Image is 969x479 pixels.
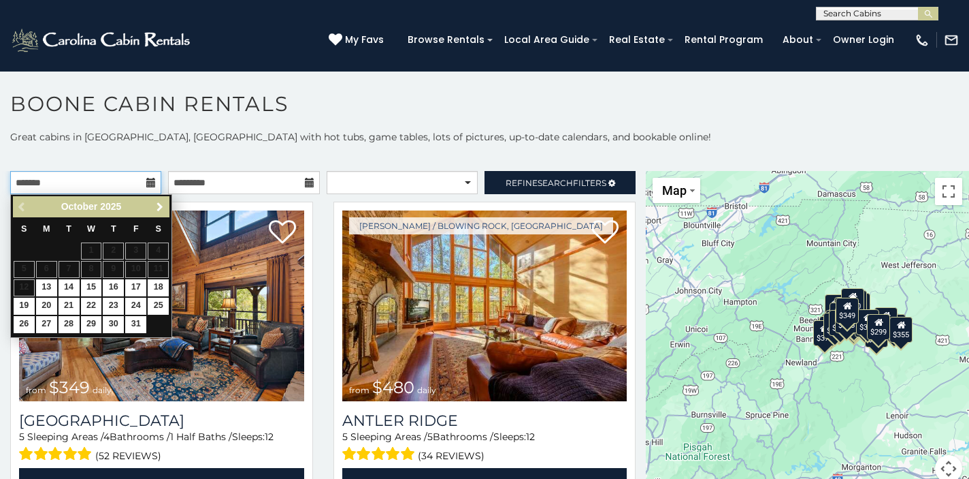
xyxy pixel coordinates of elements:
[265,431,274,443] span: 12
[19,412,304,430] h3: Diamond Creek Lodge
[125,316,146,333] a: 31
[826,29,901,50] a: Owner Login
[602,29,672,50] a: Real Estate
[19,430,304,465] div: Sleeping Areas / Bathrooms / Sleeps:
[151,198,168,215] a: Next
[342,430,627,465] div: Sleeping Areas / Bathrooms / Sleeps:
[653,178,700,203] button: Change map style
[59,279,80,296] a: 14
[43,224,50,234] span: Monday
[417,385,436,395] span: daily
[427,431,433,443] span: 5
[36,279,57,296] a: 13
[103,431,110,443] span: 4
[944,33,959,48] img: mail-regular-white.png
[66,224,71,234] span: Tuesday
[836,298,859,324] div: $349
[103,298,124,315] a: 23
[95,447,161,465] span: (52 reviews)
[21,224,27,234] span: Sunday
[824,294,847,320] div: $635
[81,298,102,315] a: 22
[867,314,890,340] div: $299
[835,307,858,333] div: $225
[342,211,627,401] img: Antler Ridge
[342,431,348,443] span: 5
[111,224,116,234] span: Thursday
[10,27,194,54] img: White-1-2.png
[889,317,913,343] div: $355
[59,316,80,333] a: 28
[813,320,836,345] div: $375
[103,316,124,333] a: 30
[81,316,102,333] a: 29
[14,316,35,333] a: 26
[19,431,24,443] span: 5
[342,412,627,430] a: Antler Ridge
[103,279,124,296] a: 16
[538,178,573,188] span: Search
[93,385,112,395] span: daily
[678,29,770,50] a: Rental Program
[506,178,606,188] span: Refine Filters
[874,307,898,333] div: $930
[170,431,232,443] span: 1 Half Baths /
[349,217,613,234] a: [PERSON_NAME] / Blowing Rock, [GEOGRAPHIC_DATA]
[935,178,962,205] button: Toggle fullscreen view
[36,316,57,333] a: 27
[915,33,930,48] img: phone-regular-white.png
[776,29,820,50] a: About
[842,311,865,337] div: $315
[856,309,879,335] div: $380
[148,279,169,296] a: 18
[125,298,146,315] a: 24
[349,385,369,395] span: from
[841,288,864,313] div: $320
[87,224,95,234] span: Wednesday
[823,312,847,338] div: $325
[133,224,139,234] span: Friday
[59,298,80,315] a: 21
[269,219,296,247] a: Add to favorites
[36,298,57,315] a: 20
[61,201,98,212] span: October
[100,201,121,212] span: 2025
[847,293,870,319] div: $250
[26,385,46,395] span: from
[497,29,596,50] a: Local Area Guide
[864,322,887,347] div: $350
[49,377,90,397] span: $349
[484,171,636,194] a: RefineSearchFilters
[329,33,387,48] a: My Favs
[154,202,165,213] span: Next
[526,431,535,443] span: 12
[401,29,491,50] a: Browse Rentals
[125,279,146,296] a: 17
[372,377,414,397] span: $480
[418,447,484,465] span: (34 reviews)
[14,298,35,315] a: 19
[81,279,102,296] a: 15
[19,412,304,430] a: [GEOGRAPHIC_DATA]
[662,183,687,198] span: Map
[156,224,161,234] span: Saturday
[828,310,851,336] div: $395
[345,33,384,47] span: My Favs
[148,298,169,315] a: 25
[342,211,627,401] a: Antler Ridge from $480 daily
